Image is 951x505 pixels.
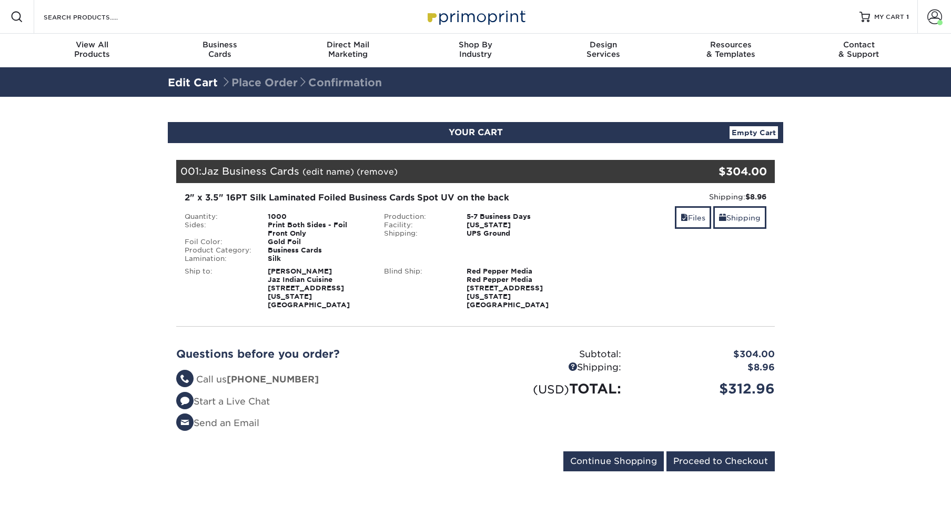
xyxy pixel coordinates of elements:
[177,238,260,246] div: Foil Color:
[667,40,795,59] div: & Templates
[412,40,540,49] span: Shop By
[260,213,376,221] div: 1000
[539,40,667,59] div: Services
[730,126,778,139] a: Empty Cart
[874,13,904,22] span: MY CART
[795,40,923,59] div: & Support
[221,76,382,89] span: Place Order Confirmation
[28,40,156,59] div: Products
[629,379,783,399] div: $312.96
[201,165,299,177] span: Jaz Business Cards
[667,34,795,67] a: Resources& Templates
[176,418,259,428] a: Send an Email
[423,5,528,28] img: Primoprint
[43,11,145,23] input: SEARCH PRODUCTS.....
[156,34,284,67] a: BusinessCards
[533,382,569,396] small: (USD)
[719,214,726,222] span: shipping
[675,164,767,179] div: $304.00
[666,451,775,471] input: Proceed to Checkout
[302,167,354,177] a: (edit name)
[795,34,923,67] a: Contact& Support
[176,160,675,183] div: 001:
[583,191,766,202] div: Shipping:
[449,127,503,137] span: YOUR CART
[475,379,629,399] div: TOTAL:
[475,361,629,375] div: Shipping:
[475,348,629,361] div: Subtotal:
[260,221,376,238] div: Print Both Sides - Foil Front Only
[176,396,270,407] a: Start a Live Chat
[260,246,376,255] div: Business Cards
[675,206,711,229] a: Files
[412,34,540,67] a: Shop ByIndustry
[28,34,156,67] a: View AllProducts
[177,255,260,263] div: Lamination:
[260,255,376,263] div: Silk
[268,267,350,309] strong: [PERSON_NAME] Jaz Indian Cuisine [STREET_ADDRESS] [US_STATE][GEOGRAPHIC_DATA]
[681,214,688,222] span: files
[906,13,909,21] span: 1
[28,40,156,49] span: View All
[795,40,923,49] span: Contact
[376,221,459,229] div: Facility:
[177,267,260,309] div: Ship to:
[168,76,218,89] a: Edit Cart
[284,34,412,67] a: Direct MailMarketing
[176,348,468,360] h2: Questions before you order?
[412,40,540,59] div: Industry
[539,34,667,67] a: DesignServices
[667,40,795,49] span: Resources
[260,238,376,246] div: Gold Foil
[459,221,575,229] div: [US_STATE]
[745,193,766,201] strong: $8.96
[177,213,260,221] div: Quantity:
[467,267,549,309] strong: Red Pepper Media Red Pepper Media [STREET_ADDRESS] [US_STATE][GEOGRAPHIC_DATA]
[284,40,412,49] span: Direct Mail
[376,213,459,221] div: Production:
[629,348,783,361] div: $304.00
[459,213,575,221] div: 5-7 Business Days
[376,229,459,238] div: Shipping:
[185,191,567,204] div: 2" x 3.5" 16PT Silk Laminated Foiled Business Cards Spot UV on the back
[357,167,398,177] a: (remove)
[713,206,766,229] a: Shipping
[176,373,468,387] li: Call us
[539,40,667,49] span: Design
[563,451,664,471] input: Continue Shopping
[459,229,575,238] div: UPS Ground
[284,40,412,59] div: Marketing
[177,221,260,238] div: Sides:
[227,374,319,385] strong: [PHONE_NUMBER]
[156,40,284,49] span: Business
[629,361,783,375] div: $8.96
[156,40,284,59] div: Cards
[376,267,459,309] div: Blind Ship:
[177,246,260,255] div: Product Category:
